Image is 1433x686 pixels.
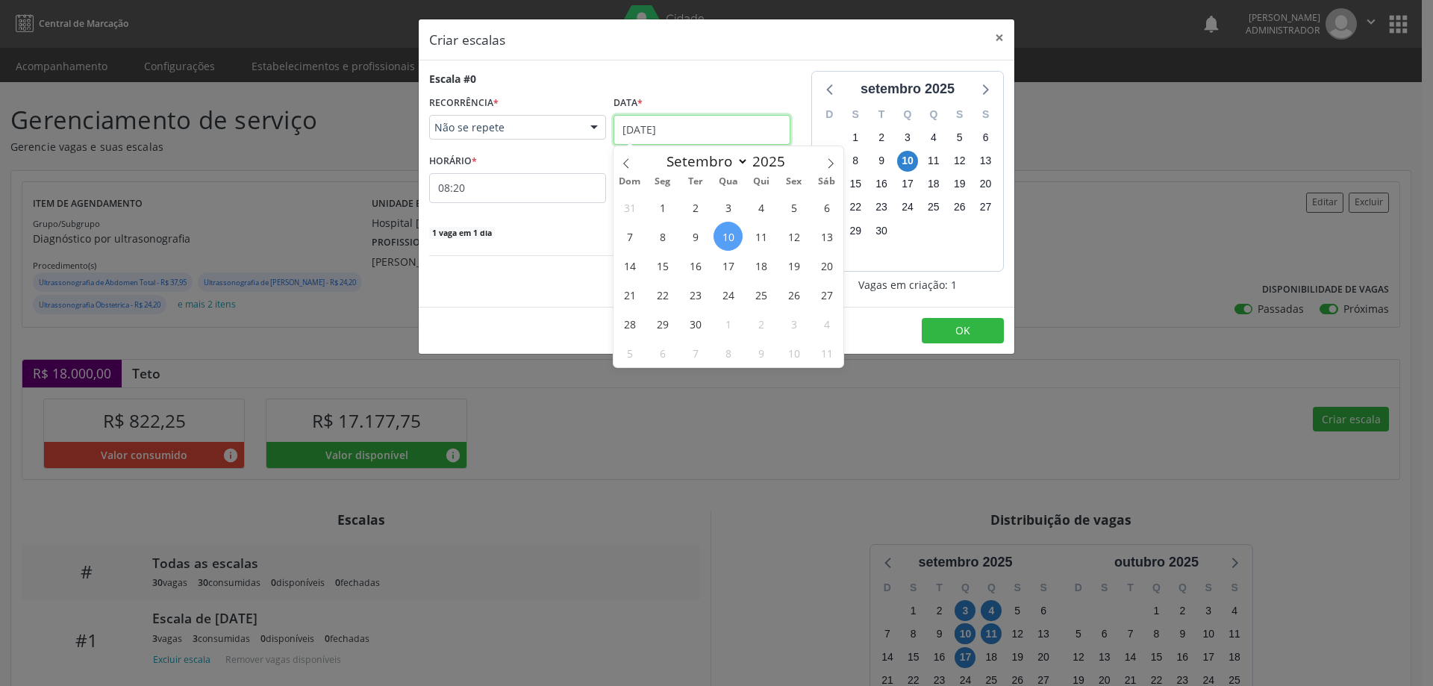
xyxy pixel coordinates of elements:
[812,338,841,367] span: Outubro 11, 2025
[615,280,644,309] span: Setembro 21, 2025
[779,338,808,367] span: Outubro 10, 2025
[712,177,745,187] span: Qua
[429,150,477,173] label: HORÁRIO
[817,103,843,126] div: D
[871,151,892,172] span: terça-feira, 9 de setembro de 2025
[714,251,743,280] span: Setembro 17, 2025
[897,127,918,148] span: quarta-feira, 3 de setembro de 2025
[681,193,710,222] span: Setembro 2, 2025
[923,127,944,148] span: quinta-feira, 4 de setembro de 2025
[615,193,644,222] span: Agosto 31, 2025
[746,309,775,338] span: Outubro 2, 2025
[779,222,808,251] span: Setembro 12, 2025
[746,280,775,309] span: Setembro 25, 2025
[843,103,869,126] div: S
[955,323,970,337] span: OK
[975,174,996,195] span: sábado, 20 de setembro de 2025
[681,338,710,367] span: Outubro 7, 2025
[845,197,866,218] span: segunda-feira, 22 de setembro de 2025
[615,309,644,338] span: Setembro 28, 2025
[746,251,775,280] span: Setembro 18, 2025
[812,280,841,309] span: Setembro 27, 2025
[746,222,775,251] span: Setembro 11, 2025
[648,193,677,222] span: Setembro 1, 2025
[434,120,575,135] span: Não se repete
[615,222,644,251] span: Setembro 7, 2025
[779,251,808,280] span: Setembro 19, 2025
[949,127,970,148] span: sexta-feira, 5 de setembro de 2025
[975,151,996,172] span: sábado, 13 de setembro de 2025
[429,227,495,239] span: 1 vaga em 1 dia
[871,220,892,241] span: terça-feira, 30 de setembro de 2025
[897,174,918,195] span: quarta-feira, 17 de setembro de 2025
[869,103,895,126] div: T
[972,103,999,126] div: S
[681,222,710,251] span: Setembro 9, 2025
[975,127,996,148] span: sábado, 6 de setembro de 2025
[778,177,811,187] span: Sex
[714,309,743,338] span: Outubro 1, 2025
[923,197,944,218] span: quinta-feira, 25 de setembro de 2025
[648,222,677,251] span: Setembro 8, 2025
[984,19,1014,56] button: Close
[714,222,743,251] span: Setembro 10, 2025
[714,338,743,367] span: Outubro 8, 2025
[812,309,841,338] span: Outubro 4, 2025
[679,177,712,187] span: Ter
[745,177,778,187] span: Qui
[811,277,1004,293] div: Vagas em criação: 1
[855,79,961,99] div: setembro 2025
[871,127,892,148] span: terça-feira, 2 de setembro de 2025
[975,197,996,218] span: sábado, 27 de setembro de 2025
[429,71,476,87] div: Escala #0
[429,30,505,49] h5: Criar escalas
[714,193,743,222] span: Setembro 3, 2025
[615,338,644,367] span: Outubro 5, 2025
[779,193,808,222] span: Setembro 5, 2025
[714,280,743,309] span: Setembro 24, 2025
[812,251,841,280] span: Setembro 20, 2025
[949,151,970,172] span: sexta-feira, 12 de setembro de 2025
[614,177,646,187] span: Dom
[681,309,710,338] span: Setembro 30, 2025
[845,220,866,241] span: segunda-feira, 29 de setembro de 2025
[812,222,841,251] span: Setembro 13, 2025
[648,251,677,280] span: Setembro 15, 2025
[923,151,944,172] span: quinta-feira, 11 de setembro de 2025
[429,92,499,115] label: RECORRÊNCIA
[659,151,749,172] select: Month
[429,173,606,203] input: 00:00
[845,127,866,148] span: segunda-feira, 1 de setembro de 2025
[749,152,798,171] input: Year
[811,177,843,187] span: Sáb
[779,280,808,309] span: Setembro 26, 2025
[871,197,892,218] span: terça-feira, 23 de setembro de 2025
[646,177,679,187] span: Seg
[746,338,775,367] span: Outubro 9, 2025
[614,92,643,115] label: Data
[897,197,918,218] span: quarta-feira, 24 de setembro de 2025
[949,174,970,195] span: sexta-feira, 19 de setembro de 2025
[812,193,841,222] span: Setembro 6, 2025
[923,174,944,195] span: quinta-feira, 18 de setembro de 2025
[681,251,710,280] span: Setembro 16, 2025
[949,197,970,218] span: sexta-feira, 26 de setembro de 2025
[614,115,790,145] input: Selecione uma data
[845,151,866,172] span: segunda-feira, 8 de setembro de 2025
[946,103,972,126] div: S
[897,151,918,172] span: quarta-feira, 10 de setembro de 2025
[922,318,1004,343] button: OK
[920,103,946,126] div: Q
[615,251,644,280] span: Setembro 14, 2025
[648,280,677,309] span: Setembro 22, 2025
[648,338,677,367] span: Outubro 6, 2025
[871,174,892,195] span: terça-feira, 16 de setembro de 2025
[681,280,710,309] span: Setembro 23, 2025
[779,309,808,338] span: Outubro 3, 2025
[648,309,677,338] span: Setembro 29, 2025
[895,103,921,126] div: Q
[845,174,866,195] span: segunda-feira, 15 de setembro de 2025
[746,193,775,222] span: Setembro 4, 2025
